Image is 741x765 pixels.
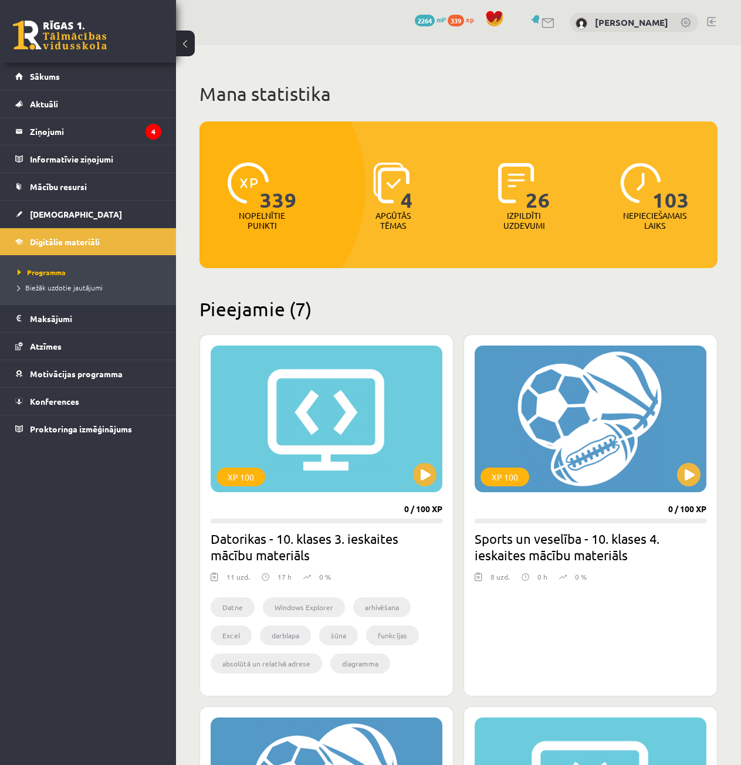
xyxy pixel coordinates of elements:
[239,211,285,231] p: Nopelnītie punkti
[620,163,661,204] img: icon-clock-7be60019b62300814b6bd22b8e044499b485619524d84068768e800edab66f18.svg
[437,15,446,24] span: mP
[415,15,435,26] span: 2264
[448,15,479,24] a: 339 xp
[30,71,60,82] span: Sākums
[415,15,446,24] a: 2264 mP
[370,211,416,231] p: Apgūtās tēmas
[211,625,252,645] li: Excel
[30,396,79,407] span: Konferences
[623,211,686,231] p: Nepieciešamais laiks
[481,468,529,486] div: XP 100
[30,341,62,351] span: Atzīmes
[15,173,161,200] a: Mācību resursi
[652,163,689,211] span: 103
[401,163,413,211] span: 4
[30,236,100,247] span: Digitālie materiāli
[575,571,587,582] p: 0 %
[13,21,107,50] a: Rīgas 1. Tālmācības vidusskola
[15,228,161,255] a: Digitālie materiāli
[18,283,103,292] span: Biežāk uzdotie jautājumi
[216,468,265,486] div: XP 100
[199,82,718,106] h1: Mana statistika
[595,16,668,28] a: [PERSON_NAME]
[15,333,161,360] a: Atzīmes
[228,163,269,204] img: icon-xp-0682a9bc20223a9ccc6f5883a126b849a74cddfe5390d2b41b4391c66f2066e7.svg
[15,305,161,332] a: Maksājumi
[319,625,358,645] li: šūna
[15,90,161,117] a: Aktuāli
[146,124,161,140] i: 4
[30,424,132,434] span: Proktoringa izmēģinājums
[260,625,311,645] li: darblapa
[199,297,718,320] h2: Pieejamie (7)
[18,268,66,277] span: Programma
[30,145,161,172] legend: Informatīvie ziņojumi
[490,571,510,589] div: 8 uzd.
[537,571,547,582] p: 0 h
[226,571,250,589] div: 11 uzd.
[30,209,122,219] span: [DEMOGRAPHIC_DATA]
[15,201,161,228] a: [DEMOGRAPHIC_DATA]
[448,15,464,26] span: 339
[15,415,161,442] a: Proktoringa izmēģinājums
[475,530,706,563] h2: Sports un veselība - 10. klases 4. ieskaites mācību materiāls
[319,571,331,582] p: 0 %
[211,597,255,617] li: Datne
[15,360,161,387] a: Motivācijas programma
[353,597,411,617] li: arhivēšana
[211,530,442,563] h2: Datorikas - 10. klases 3. ieskaites mācību materiāls
[30,368,123,379] span: Motivācijas programma
[15,118,161,145] a: Ziņojumi4
[263,597,345,617] li: Windows Explorer
[373,163,410,204] img: icon-learned-topics-4a711ccc23c960034f471b6e78daf4a3bad4a20eaf4de84257b87e66633f6470.svg
[30,181,87,192] span: Mācību resursi
[498,163,534,204] img: icon-completed-tasks-ad58ae20a441b2904462921112bc710f1caf180af7a3daa7317a5a94f2d26646.svg
[466,15,473,24] span: xp
[30,99,58,109] span: Aktuāli
[18,282,164,293] a: Biežāk uzdotie jautājumi
[15,145,161,172] a: Informatīvie ziņojumi
[260,163,297,211] span: 339
[526,163,550,211] span: 26
[501,211,547,231] p: Izpildīti uzdevumi
[15,388,161,415] a: Konferences
[576,18,587,29] img: Rebeka Karla
[366,625,419,645] li: funkcijas
[278,571,292,582] p: 17 h
[330,654,390,673] li: diagramma
[15,63,161,90] a: Sākums
[30,118,161,145] legend: Ziņojumi
[30,305,161,332] legend: Maksājumi
[211,654,322,673] li: absolūtā un relatīvā adrese
[18,267,164,277] a: Programma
